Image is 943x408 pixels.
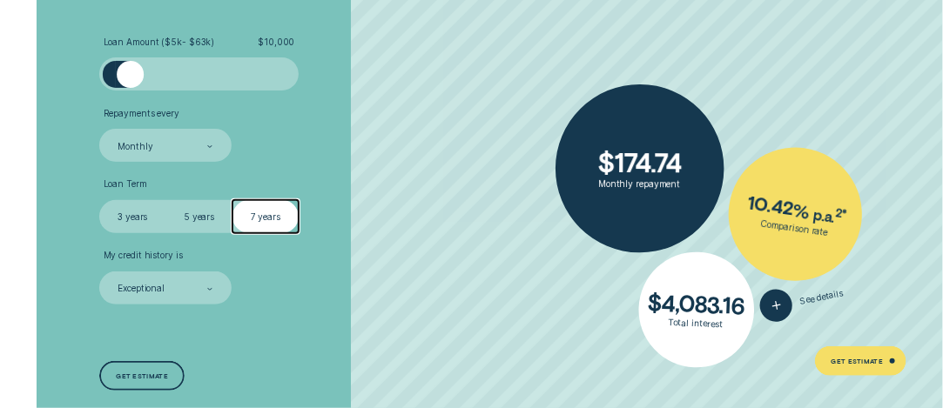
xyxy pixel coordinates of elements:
[104,178,147,190] span: Loan Term
[118,141,152,152] div: Monthly
[232,200,299,233] label: 7 years
[104,108,179,119] span: Repayments every
[99,200,165,233] label: 3 years
[758,277,846,324] button: See details
[815,346,906,376] a: Get Estimate
[99,361,185,391] a: Get estimate
[104,37,215,48] span: Loan Amount ( $5k - $63k )
[165,200,232,233] label: 5 years
[118,284,165,295] div: Exceptional
[258,37,294,48] span: $ 10,000
[799,287,844,306] span: See details
[104,250,183,261] span: My credit history is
